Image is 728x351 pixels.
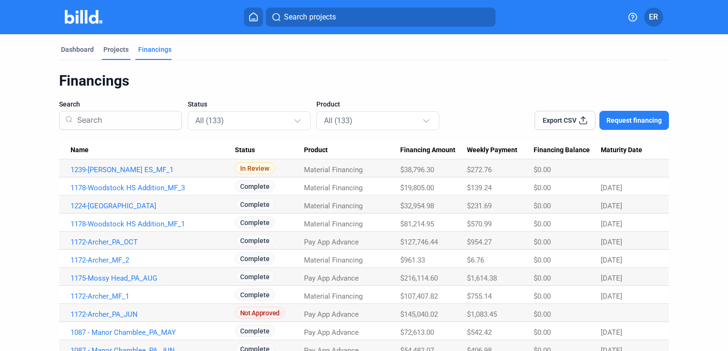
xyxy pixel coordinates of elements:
button: Export CSV [535,111,596,130]
a: 1224-[GEOGRAPHIC_DATA] [71,202,235,210]
button: ER [644,8,663,27]
a: 1172-Archer_MF_1 [71,292,235,301]
button: Search projects [266,8,495,27]
span: Complete [235,289,275,301]
span: $38,796.30 [400,166,434,174]
span: Pay App Advance [304,328,359,337]
button: Request financing [599,111,669,130]
span: Complete [235,234,275,246]
div: Financing Balance [534,146,601,155]
span: Complete [235,216,275,228]
div: Status [235,146,304,155]
mat-select-trigger: All (133) [195,116,224,125]
span: [DATE] [601,238,622,246]
span: $1,083.45 [467,310,497,319]
a: 1178-Woodstock HS Addition_MF_1 [71,220,235,228]
div: Financings [59,72,669,90]
a: 1172-Archer_MF_2 [71,256,235,264]
span: Material Financing [304,256,363,264]
span: Pay App Advance [304,310,359,319]
span: $0.00 [534,256,551,264]
span: Product [304,146,328,155]
mat-select-trigger: All (133) [324,116,353,125]
span: Material Financing [304,166,363,174]
span: $231.69 [467,202,492,210]
span: Not Approved [235,307,285,319]
div: Maturity Date [601,146,657,155]
div: Name [71,146,235,155]
div: Dashboard [61,45,94,54]
span: Material Financing [304,292,363,301]
span: $107,407.82 [400,292,438,301]
span: $216,114.60 [400,274,438,283]
span: $272.76 [467,166,492,174]
span: $961.33 [400,256,425,264]
div: Financings [138,45,172,54]
span: $0.00 [534,184,551,192]
span: Pay App Advance [304,238,359,246]
span: Material Financing [304,202,363,210]
span: $954.27 [467,238,492,246]
a: 1175-Mossy Head_PA_AUG [71,274,235,283]
a: 1172-Archer_PA_OCT [71,238,235,246]
div: Weekly Payment [467,146,534,155]
span: $0.00 [534,274,551,283]
span: $570.99 [467,220,492,228]
span: Complete [235,180,275,192]
span: $139.24 [467,184,492,192]
span: Material Financing [304,184,363,192]
span: $0.00 [534,310,551,319]
span: Financing Amount [400,146,455,155]
span: Weekly Payment [467,146,517,155]
span: Maturity Date [601,146,642,155]
span: $6.76 [467,256,484,264]
span: Pay App Advance [304,274,359,283]
a: 1087 - Manor Chamblee_PA_MAY [71,328,235,337]
span: $755.14 [467,292,492,301]
span: Financing Balance [534,146,590,155]
span: [DATE] [601,292,622,301]
span: Complete [235,325,275,337]
a: 1239-[PERSON_NAME] ES_MF_1 [71,166,235,174]
span: Status [235,146,255,155]
span: [DATE] [601,184,622,192]
span: Status [188,99,207,109]
img: Billd Company Logo [65,10,102,24]
span: [DATE] [601,220,622,228]
span: [DATE] [601,202,622,210]
div: Product [304,146,400,155]
span: $0.00 [534,220,551,228]
input: Search [73,108,176,133]
span: Request financing [607,116,662,125]
span: $0.00 [534,238,551,246]
a: 1178-Woodstock HS Addition_MF_3 [71,184,235,192]
span: In Review [235,162,274,174]
span: [DATE] [601,256,622,264]
span: Complete [235,271,275,283]
span: $1,614.38 [467,274,497,283]
span: Search [59,99,80,109]
span: $542.42 [467,328,492,337]
a: 1172-Archer_PA_JUN [71,310,235,319]
span: [DATE] [601,328,622,337]
span: $19,805.00 [400,184,434,192]
span: Complete [235,198,275,210]
span: $32,954.98 [400,202,434,210]
span: Product [316,99,340,109]
span: $0.00 [534,202,551,210]
span: Export CSV [543,116,576,125]
span: $72,613.00 [400,328,434,337]
span: [DATE] [601,274,622,283]
span: $0.00 [534,292,551,301]
span: $127,746.44 [400,238,438,246]
span: Material Financing [304,220,363,228]
div: Projects [103,45,129,54]
span: ER [649,11,658,23]
span: $0.00 [534,328,551,337]
span: $81,214.95 [400,220,434,228]
span: Name [71,146,89,155]
span: Search projects [284,11,336,23]
span: $0.00 [534,166,551,174]
div: Financing Amount [400,146,467,155]
span: Complete [235,253,275,264]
